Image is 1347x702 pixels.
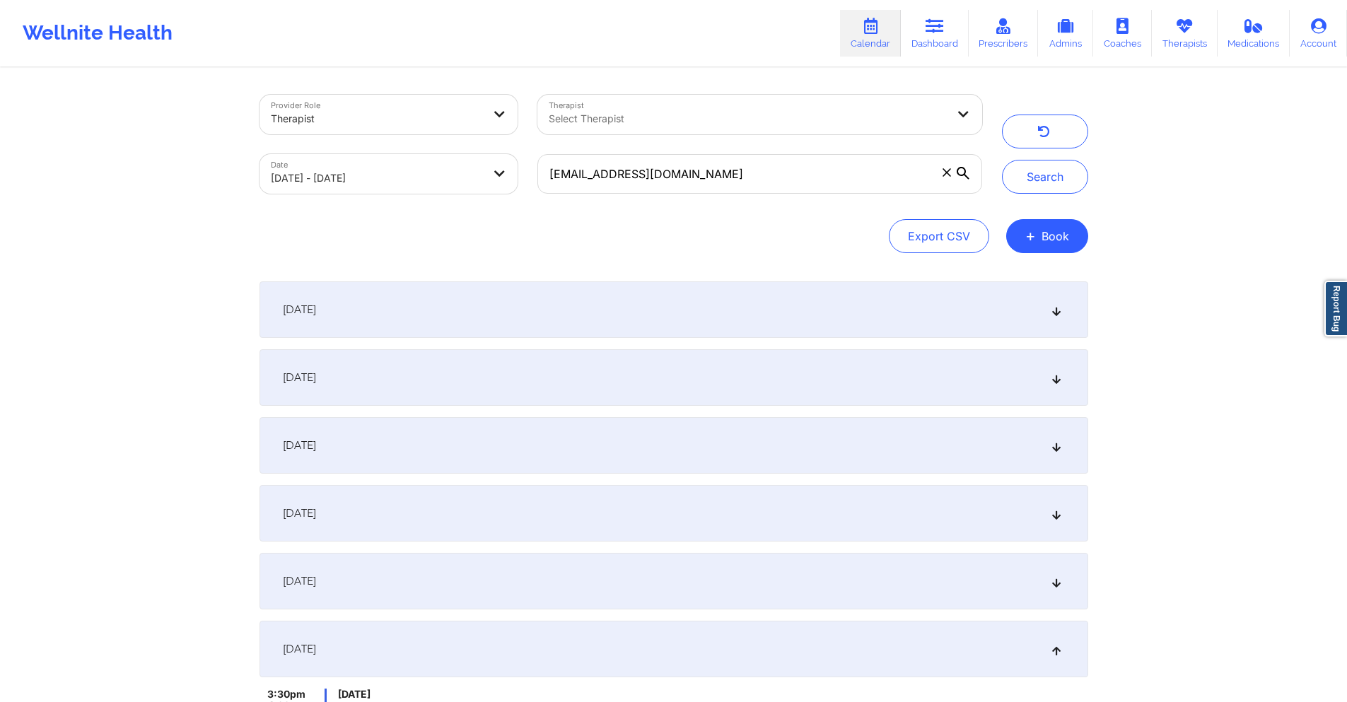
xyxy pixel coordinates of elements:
a: Therapists [1152,10,1218,57]
a: Dashboard [901,10,969,57]
a: Admins [1038,10,1093,57]
span: [DATE] [283,642,316,656]
span: + [1025,232,1036,240]
span: [DATE] [283,438,316,452]
span: [DATE] [283,303,316,317]
span: [DATE] [283,574,316,588]
span: 3:30pm [267,689,305,700]
a: Coaches [1093,10,1152,57]
input: Search by patient email [537,154,981,194]
button: Export CSV [889,219,989,253]
span: [DATE] [283,506,316,520]
span: [DATE] [338,689,586,700]
div: Therapist [271,103,483,134]
div: [DATE] - [DATE] [271,163,483,194]
a: Prescribers [969,10,1039,57]
a: Account [1290,10,1347,57]
a: Medications [1218,10,1290,57]
button: +Book [1006,219,1088,253]
a: Calendar [840,10,901,57]
a: Report Bug [1324,281,1347,337]
span: [DATE] [283,370,316,385]
button: Search [1002,160,1088,194]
